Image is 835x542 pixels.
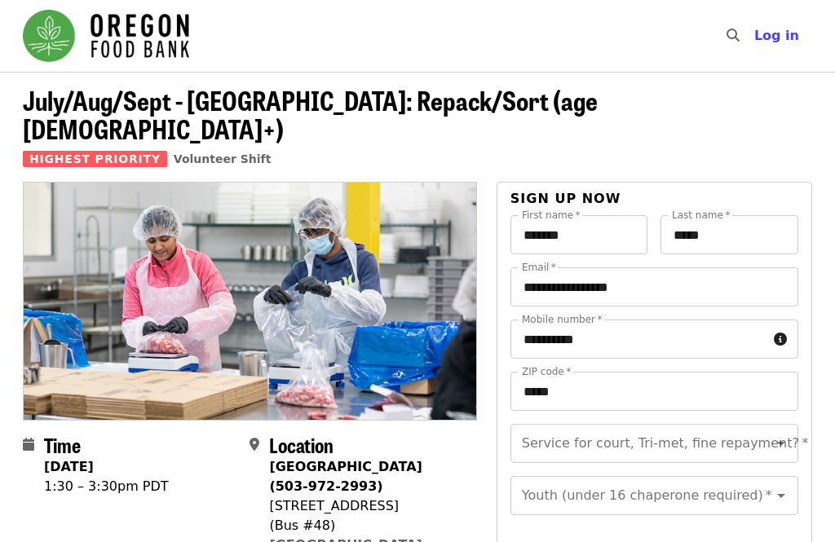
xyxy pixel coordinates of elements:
[672,210,730,220] label: Last name
[23,151,167,167] span: Highest Priority
[774,332,787,347] i: circle-info icon
[269,516,463,535] div: (Bus #48)
[44,459,94,474] strong: [DATE]
[522,315,602,324] label: Mobile number
[23,10,189,62] img: Oregon Food Bank - Home
[754,28,799,43] span: Log in
[510,372,798,411] input: ZIP code
[269,430,334,459] span: Location
[174,152,272,165] a: Volunteer Shift
[660,215,798,254] input: Last name
[24,183,476,419] img: July/Aug/Sept - Beaverton: Repack/Sort (age 10+) organized by Oregon Food Bank
[510,267,798,306] input: Email
[727,28,740,43] i: search icon
[522,367,571,377] label: ZIP code
[269,459,422,494] strong: [GEOGRAPHIC_DATA] (503-972-2993)
[23,437,34,452] i: calendar icon
[510,191,621,206] span: Sign up now
[44,430,81,459] span: Time
[741,20,812,52] button: Log in
[44,477,169,496] div: 1:30 – 3:30pm PDT
[522,210,581,220] label: First name
[770,484,793,507] button: Open
[23,81,598,148] span: July/Aug/Sept - [GEOGRAPHIC_DATA]: Repack/Sort (age [DEMOGRAPHIC_DATA]+)
[749,16,762,55] input: Search
[510,319,767,359] input: Mobile number
[770,432,793,455] button: Open
[510,215,648,254] input: First name
[269,496,463,516] div: [STREET_ADDRESS]
[250,437,259,452] i: map-marker-alt icon
[522,262,556,272] label: Email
